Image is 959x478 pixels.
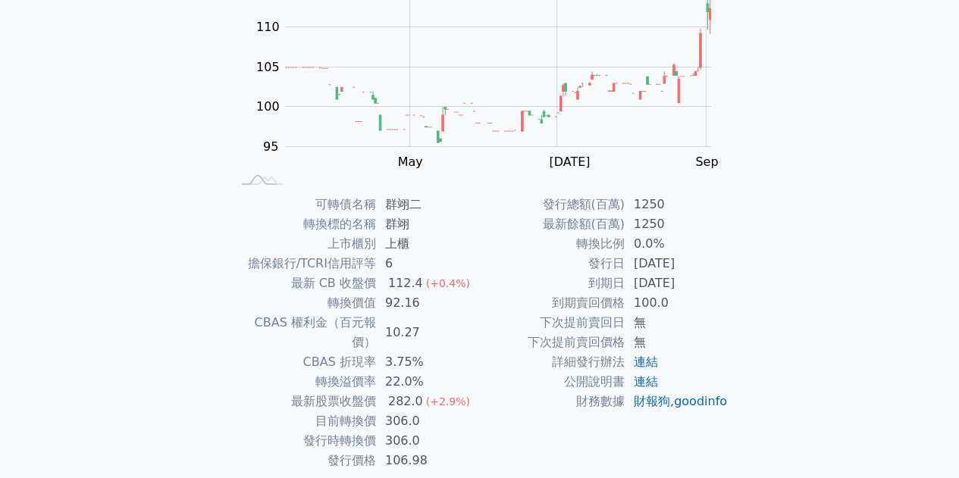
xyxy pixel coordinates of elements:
[480,392,625,411] td: 財務數據
[231,313,376,352] td: CBAS 權利金（百元報價）
[480,234,625,254] td: 轉換比例
[480,372,625,392] td: 公開說明書
[634,394,670,408] a: 財報狗
[625,293,729,313] td: 100.0
[376,411,480,431] td: 306.0
[480,254,625,273] td: 發行日
[549,155,590,169] tspan: [DATE]
[480,273,625,293] td: 到期日
[480,195,625,214] td: 發行總額(百萬)
[625,195,729,214] td: 1250
[674,394,727,408] a: goodinfo
[231,411,376,431] td: 目前轉換價
[376,214,480,234] td: 群翊
[376,352,480,372] td: 3.75%
[231,254,376,273] td: 擔保銀行/TCRI信用評等
[376,372,480,392] td: 22.0%
[376,451,480,470] td: 106.98
[231,392,376,411] td: 最新股票收盤價
[480,214,625,234] td: 最新餘額(百萬)
[231,214,376,234] td: 轉換標的名稱
[426,395,470,408] span: (+2.9%)
[385,273,426,293] div: 112.4
[625,313,729,333] td: 無
[625,392,729,411] td: ,
[376,195,480,214] td: 群翊二
[480,293,625,313] td: 到期賣回價格
[231,293,376,313] td: 轉換價值
[231,195,376,214] td: 可轉債名稱
[231,352,376,372] td: CBAS 折現率
[376,313,480,352] td: 10.27
[397,155,422,169] tspan: May
[256,20,280,34] tspan: 110
[625,333,729,352] td: 無
[385,392,426,411] div: 282.0
[256,99,280,114] tspan: 100
[480,352,625,372] td: 詳細發行辦法
[376,293,480,313] td: 92.16
[256,60,280,74] tspan: 105
[625,254,729,273] td: [DATE]
[634,374,658,389] a: 連結
[231,451,376,470] td: 發行價格
[426,277,470,289] span: (+0.4%)
[231,372,376,392] td: 轉換溢價率
[376,234,480,254] td: 上櫃
[634,355,658,369] a: 連結
[376,431,480,451] td: 306.0
[231,234,376,254] td: 上市櫃別
[625,273,729,293] td: [DATE]
[625,234,729,254] td: 0.0%
[480,333,625,352] td: 下次提前賣回價格
[231,431,376,451] td: 發行時轉換價
[480,313,625,333] td: 下次提前賣回日
[263,139,278,154] tspan: 95
[625,214,729,234] td: 1250
[231,273,376,293] td: 最新 CB 收盤價
[695,155,718,169] tspan: Sep
[376,254,480,273] td: 6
